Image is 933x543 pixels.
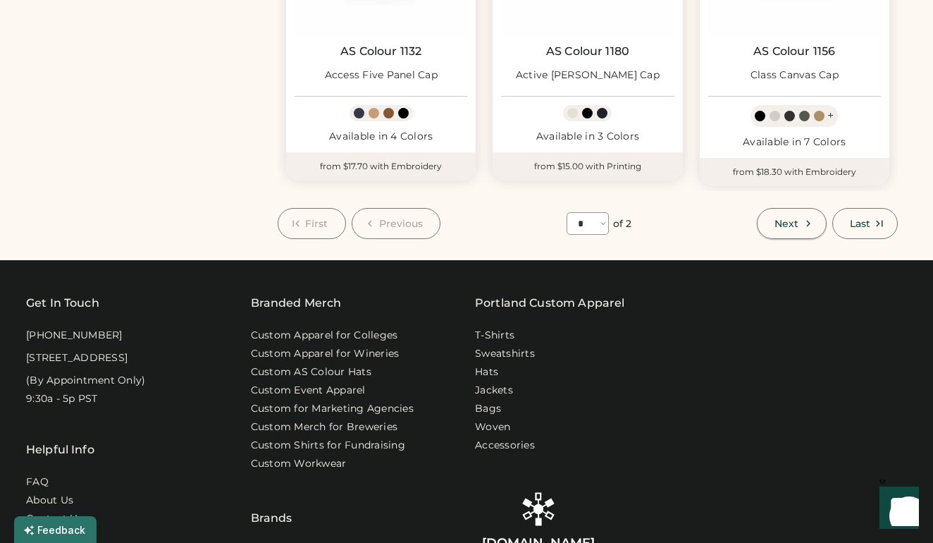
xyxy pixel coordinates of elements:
button: Previous [352,208,441,239]
span: Previous [379,219,424,228]
a: Accessories [475,439,535,453]
a: Custom AS Colour Hats [251,365,371,379]
button: First [278,208,346,239]
a: AS Colour 1180 [546,44,629,59]
a: Custom for Marketing Agencies [251,402,414,416]
div: Available in 7 Colors [708,135,881,150]
iframe: Front Chat [866,480,927,540]
a: Custom Merch for Breweries [251,420,398,434]
div: [PHONE_NUMBER] [26,329,123,343]
img: Rendered Logo - Screens [521,492,555,526]
div: + [827,108,834,123]
a: AS Colour 1156 [753,44,835,59]
a: Custom Event Apparel [251,384,366,398]
div: from $18.30 with Embroidery [700,158,889,186]
div: Active [PERSON_NAME] Cap [516,68,660,83]
a: Portland Custom Apparel [475,295,624,312]
a: Hats [475,365,498,379]
span: Next [774,219,798,228]
a: Custom Shirts for Fundraising [251,439,405,453]
a: Custom Workwear [251,457,347,471]
a: Bags [475,402,501,416]
button: Next [757,208,826,239]
div: (By Appointment Only) [26,374,145,388]
a: Jackets [475,384,513,398]
a: Custom Apparel for Colleges [251,329,398,343]
span: First [305,219,328,228]
div: Branded Merch [251,295,342,312]
div: 9:30a - 5p PST [26,392,98,406]
div: from $15.00 with Printing [493,152,682,181]
div: Access Five Panel Cap [325,68,438,83]
div: Get In Touch [26,295,99,312]
div: Class Canvas Cap [750,68,839,83]
a: FAQ [26,475,49,489]
div: Available in 4 Colors [295,130,467,144]
a: T-Shirts [475,329,514,343]
div: of 2 [613,217,631,231]
span: Last [850,219,870,228]
div: Helpful Info [26,441,94,458]
div: Available in 3 Colors [501,130,674,144]
button: Last [832,208,898,239]
div: [STREET_ADDRESS] [26,351,128,365]
a: Custom Apparel for Wineries [251,347,400,361]
a: About Us [26,494,73,508]
a: Sweatshirts [475,347,535,361]
a: AS Colour 1132 [340,44,421,59]
div: from $17.70 with Embroidery [286,152,476,181]
div: Brands [251,475,292,527]
a: Contact Us [26,512,83,526]
a: Woven [475,420,510,434]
